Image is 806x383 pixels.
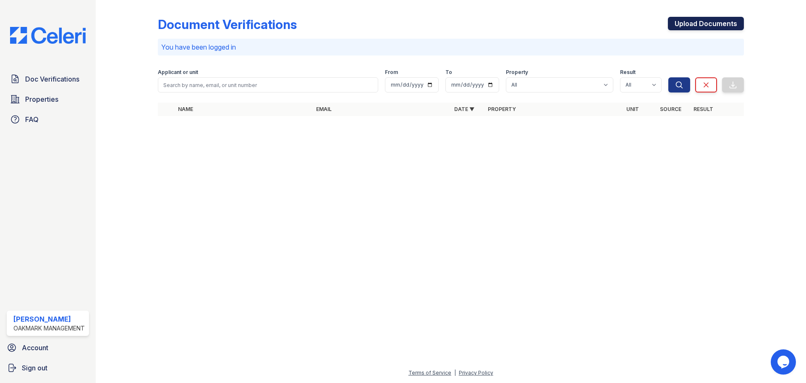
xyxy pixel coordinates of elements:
[488,106,516,112] a: Property
[660,106,681,112] a: Source
[385,69,398,76] label: From
[445,69,452,76] label: To
[454,106,474,112] a: Date ▼
[25,114,39,124] span: FAQ
[161,42,741,52] p: You have been logged in
[22,363,47,373] span: Sign out
[316,106,332,112] a: Email
[408,370,451,376] a: Terms of Service
[3,359,92,376] a: Sign out
[668,17,744,30] a: Upload Documents
[158,17,297,32] div: Document Verifications
[178,106,193,112] a: Name
[620,69,636,76] label: Result
[3,339,92,356] a: Account
[25,74,79,84] span: Doc Verifications
[7,111,89,128] a: FAQ
[25,94,58,104] span: Properties
[506,69,528,76] label: Property
[693,106,713,112] a: Result
[22,343,48,353] span: Account
[626,106,639,112] a: Unit
[454,370,456,376] div: |
[158,77,378,92] input: Search by name, email, or unit number
[3,27,92,44] img: CE_Logo_Blue-a8612792a0a2168367f1c8372b55b34899dd931a85d93a1a3d3e32e68fde9ad4.png
[158,69,198,76] label: Applicant or unit
[7,91,89,108] a: Properties
[13,314,85,324] div: [PERSON_NAME]
[771,349,798,375] iframe: chat widget
[459,370,493,376] a: Privacy Policy
[7,71,89,87] a: Doc Verifications
[13,324,85,333] div: Oakmark Management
